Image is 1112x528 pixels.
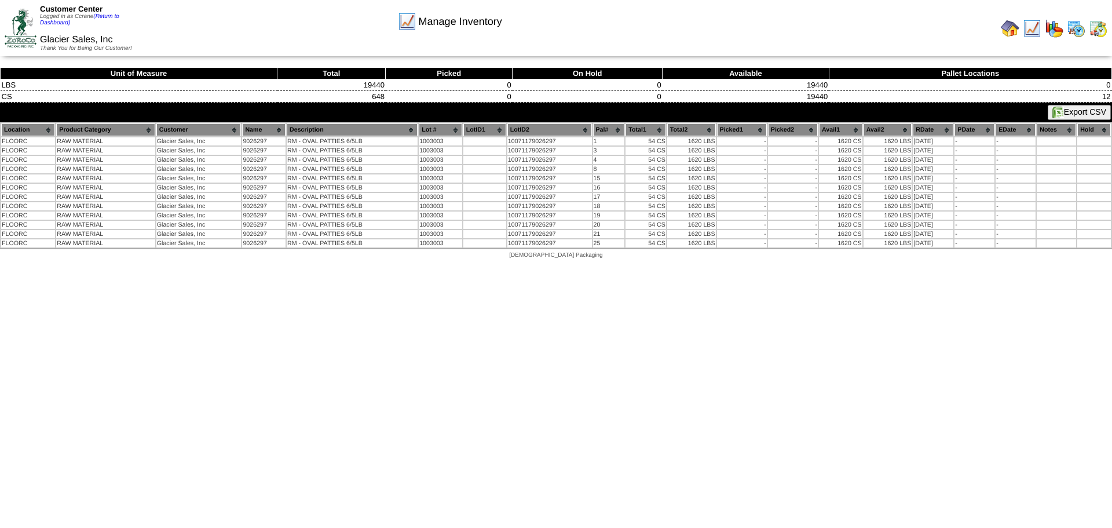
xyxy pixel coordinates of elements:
td: - [954,239,994,247]
td: Glacier Sales, Inc [156,221,242,229]
td: 1620 LBS [667,174,716,183]
td: 1620 CS [819,147,862,155]
td: 1620 LBS [864,137,912,145]
td: RAW MATERIAL [56,184,155,192]
td: 18 [593,202,625,210]
span: Logged in as Ccrane [40,13,119,26]
td: - [768,202,818,210]
td: RAW MATERIAL [56,239,155,247]
td: [DATE] [913,156,953,164]
td: 1620 LBS [864,239,912,247]
td: 10071179026297 [507,137,592,145]
td: 54 CS [625,137,666,145]
td: - [768,137,818,145]
td: - [954,193,994,201]
td: - [768,212,818,220]
td: 1620 LBS [667,165,716,173]
td: 1620 LBS [864,212,912,220]
td: 10071179026297 [507,156,592,164]
td: - [954,184,994,192]
td: - [954,202,994,210]
td: Glacier Sales, Inc [156,193,242,201]
td: 54 CS [625,174,666,183]
td: Glacier Sales, Inc [156,165,242,173]
td: 54 CS [625,221,666,229]
td: - [996,193,1036,201]
img: calendarinout.gif [1089,19,1107,38]
img: line_graph.gif [398,12,416,31]
a: (Return to Dashboard) [40,13,119,26]
td: 1620 LBS [864,202,912,210]
td: 1003003 [419,202,462,210]
td: [DATE] [913,165,953,173]
td: 21 [593,230,625,238]
td: Glacier Sales, Inc [156,156,242,164]
td: - [768,165,818,173]
td: [DATE] [913,137,953,145]
td: - [717,193,767,201]
td: LBS [1,79,277,91]
td: 1620 LBS [667,193,716,201]
td: - [954,212,994,220]
td: 1620 LBS [667,184,716,192]
td: 4 [593,156,625,164]
td: FLOORC [1,174,55,183]
th: Unit of Measure [1,68,277,79]
td: CS [1,91,277,103]
td: - [954,156,994,164]
td: 1620 CS [819,193,862,201]
td: 1620 LBS [667,147,716,155]
td: FLOORC [1,193,55,201]
img: ZoRoCo_Logo(Green%26Foil)%20jpg.webp [5,9,36,48]
td: FLOORC [1,165,55,173]
td: - [954,165,994,173]
td: - [996,174,1036,183]
td: RM - OVAL PATTIES 6/5LB [287,193,418,201]
td: - [717,239,767,247]
td: - [768,147,818,155]
td: [DATE] [913,202,953,210]
td: 1620 LBS [864,147,912,155]
td: - [996,137,1036,145]
td: RAW MATERIAL [56,212,155,220]
td: 9026297 [242,212,286,220]
td: 9026297 [242,202,286,210]
td: Glacier Sales, Inc [156,202,242,210]
td: FLOORC [1,156,55,164]
td: 0 [513,91,663,103]
td: 1003003 [419,230,462,238]
td: 10071179026297 [507,230,592,238]
span: Manage Inventory [419,16,502,28]
td: 1620 CS [819,174,862,183]
td: RAW MATERIAL [56,165,155,173]
td: - [768,156,818,164]
td: 1003003 [419,147,462,155]
td: RAW MATERIAL [56,230,155,238]
td: - [768,184,818,192]
td: RM - OVAL PATTIES 6/5LB [287,156,418,164]
td: RAW MATERIAL [56,147,155,155]
td: [DATE] [913,193,953,201]
td: 1003003 [419,165,462,173]
td: - [717,202,767,210]
td: 1620 LBS [864,165,912,173]
td: 1620 LBS [864,221,912,229]
th: Total1 [625,123,666,136]
td: 1620 CS [819,212,862,220]
img: excel.gif [1052,107,1064,118]
td: [DATE] [913,230,953,238]
td: 1620 LBS [667,221,716,229]
td: 9026297 [242,221,286,229]
td: - [768,221,818,229]
img: home.gif [1001,19,1019,38]
td: 54 CS [625,230,666,238]
td: 1003003 [419,137,462,145]
td: 1620 CS [819,239,862,247]
td: - [996,165,1036,173]
td: 1003003 [419,174,462,183]
td: - [768,174,818,183]
td: Glacier Sales, Inc [156,147,242,155]
td: - [954,230,994,238]
img: calendarprod.gif [1067,19,1085,38]
td: RM - OVAL PATTIES 6/5LB [287,230,418,238]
